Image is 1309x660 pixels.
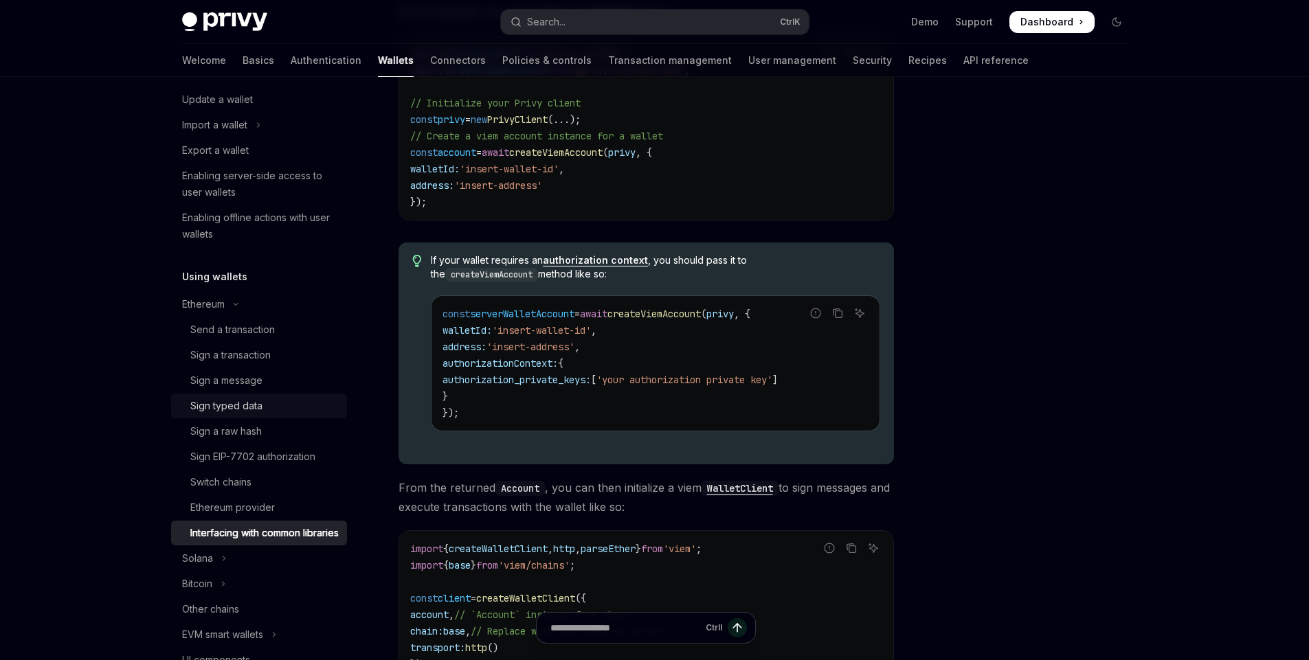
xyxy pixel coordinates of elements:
span: = [471,592,476,604]
span: 'viem/chains' [498,559,570,571]
div: Export a wallet [182,142,249,159]
span: , [449,608,454,621]
code: Account [495,481,545,496]
div: Bitcoin [182,576,212,592]
span: base [449,559,471,571]
span: ({ [575,592,586,604]
span: await [482,146,509,159]
a: Transaction management [608,44,732,77]
span: privy [706,308,734,320]
div: Update a wallet [182,91,253,108]
div: Other chains [182,601,239,617]
div: Sign EIP-7702 authorization [190,448,315,465]
h5: Using wallets [182,269,247,285]
span: = [476,146,482,159]
button: Toggle Bitcoin section [171,571,347,596]
span: ); [570,113,581,126]
span: const [443,308,470,320]
a: WalletClient [702,481,779,494]
span: // Create a viem account instance for a wallet [410,130,663,142]
span: // Initialize your Privy client [410,97,581,109]
span: ( [603,146,608,159]
button: Toggle Import a wallet section [171,113,347,137]
button: Send message [728,618,747,637]
span: parseEther [581,543,636,555]
a: Demo [911,15,939,29]
a: Support [955,15,993,29]
span: from [641,543,663,555]
a: Welcome [182,44,226,77]
span: address: [443,341,486,353]
span: 'insert-wallet-id' [492,324,591,337]
a: Basics [243,44,274,77]
span: From the returned , you can then initialize a viem to sign messages and execute transactions with... [399,478,894,516]
span: { [443,543,449,555]
span: account [410,608,449,621]
span: ; [570,559,575,571]
span: } [636,543,641,555]
div: Enabling server-side access to user wallets [182,168,339,201]
span: await [580,308,607,320]
button: Report incorrect code [820,539,838,557]
a: User management [748,44,836,77]
button: Toggle Solana section [171,546,347,571]
span: ( [548,113,553,126]
a: authorization context [543,254,648,266]
a: Sign EIP-7702 authorization [171,444,347,469]
a: Sign a raw hash [171,419,347,444]
img: dark logo [182,12,267,32]
div: Ethereum [182,296,225,312]
button: Report incorrect code [807,304,825,322]
div: Switch chains [190,474,251,490]
span: createViemAccount [509,146,603,159]
a: Policies & controls [502,44,592,77]
a: Wallets [378,44,414,77]
span: createWalletClient [449,543,548,555]
a: API reference [963,44,1029,77]
span: , [559,163,564,175]
span: ] [772,374,778,386]
div: EVM smart wallets [182,626,263,643]
span: Dashboard [1020,15,1073,29]
span: { [443,559,449,571]
span: , { [734,308,750,320]
a: Sign a transaction [171,343,347,367]
span: = [574,308,580,320]
span: import [410,559,443,571]
span: walletId: [410,163,460,175]
a: Switch chains [171,470,347,494]
a: Sign typed data [171,394,347,418]
div: Interfacing with common libraries [190,525,339,541]
span: ; [696,543,702,555]
span: serverWalletAccount [470,308,574,320]
a: Sign a message [171,368,347,393]
span: Ctrl K [780,16,801,27]
span: } [443,390,448,402]
a: Interfacing with common libraries [171,521,347,545]
span: If your wallet requires an , you should pass it to the method like so: [431,253,880,282]
span: , { [636,146,652,159]
div: Send a transaction [190,321,275,338]
button: Ask AI [851,304,869,322]
a: Security [853,44,892,77]
button: Open search [501,10,809,34]
button: Copy the contents from the code block [842,539,860,557]
button: Ask AI [864,539,882,557]
span: 'insert-wallet-id' [460,163,559,175]
span: }); [443,407,459,419]
span: 'your authorization private key' [596,374,772,386]
span: , [574,341,580,353]
span: // `Account` instance from above [454,608,630,621]
div: Sign typed data [190,398,262,414]
code: WalletClient [702,481,779,496]
div: Sign a message [190,372,262,389]
a: Dashboard [1009,11,1095,33]
a: Enabling server-side access to user wallets [171,163,347,205]
div: Sign a transaction [190,347,271,363]
code: createViemAccount [445,268,538,282]
span: , [591,324,596,337]
a: Enabling offline actions with user wallets [171,205,347,247]
a: Update a wallet [171,87,347,112]
div: Sign a raw hash [190,423,262,440]
span: privy [608,146,636,159]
